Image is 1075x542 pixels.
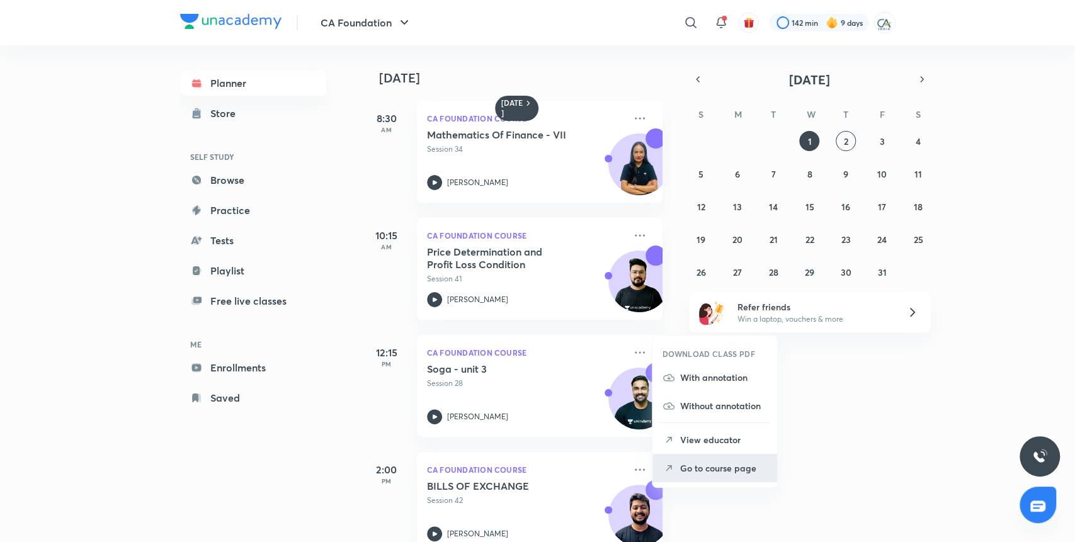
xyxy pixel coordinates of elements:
[799,229,819,249] button: October 22, 2025
[180,101,326,126] a: Store
[447,411,508,422] p: [PERSON_NAME]
[737,313,892,325] p: Win a laptop, vouchers & more
[807,135,811,147] abbr: October 1, 2025
[697,201,705,213] abbr: October 12, 2025
[361,345,412,360] h5: 12:15
[872,196,892,217] button: October 17, 2025
[691,262,711,282] button: October 26, 2025
[916,135,921,147] abbr: October 4, 2025
[872,262,892,282] button: October 31, 2025
[914,201,923,213] abbr: October 18, 2025
[843,108,848,120] abbr: Thursday
[691,164,711,184] button: October 5, 2025
[913,234,923,246] abbr: October 25, 2025
[427,246,584,271] h5: Price Determination and Profit Loss Condition
[908,196,928,217] button: October 18, 2025
[771,108,776,120] abbr: Tuesday
[836,229,856,249] button: October 23, 2025
[734,108,742,120] abbr: Monday
[879,135,884,147] abbr: October 3, 2025
[789,71,830,88] span: [DATE]
[1032,449,1047,464] img: ttu
[739,13,759,33] button: avatar
[663,348,755,359] h6: DOWNLOAD CLASS PDF
[807,168,812,180] abbr: October 8, 2025
[180,198,326,223] a: Practice
[210,106,243,121] div: Store
[799,131,819,151] button: October 1, 2025
[180,334,326,355] h6: ME
[427,462,625,477] p: CA Foundation Course
[763,196,783,217] button: October 14, 2025
[843,135,848,147] abbr: October 2, 2025
[379,71,675,86] h4: [DATE]
[877,168,887,180] abbr: October 10, 2025
[805,266,814,278] abbr: October 29, 2025
[843,168,848,180] abbr: October 9, 2025
[427,144,625,155] p: Session 34
[609,375,669,435] img: Avatar
[427,111,625,126] p: CA Foundation Course
[836,131,856,151] button: October 2, 2025
[427,273,625,285] p: Session 41
[180,288,326,313] a: Free live classes
[874,12,896,33] img: Hafiz Md Mustafa
[799,164,819,184] button: October 8, 2025
[698,108,703,120] abbr: Sunday
[836,196,856,217] button: October 16, 2025
[180,14,282,29] img: Company Logo
[707,71,913,88] button: [DATE]
[313,10,419,35] button: CA Foundation
[763,164,783,184] button: October 7, 2025
[805,201,814,213] abbr: October 15, 2025
[697,266,706,278] abbr: October 26, 2025
[427,363,584,375] h5: Soga - unit 3
[427,378,625,389] p: Session 28
[180,14,282,32] a: Company Logo
[680,433,767,446] p: View educator
[733,266,742,278] abbr: October 27, 2025
[877,234,887,246] abbr: October 24, 2025
[447,528,508,539] p: [PERSON_NAME]
[727,262,748,282] button: October 27, 2025
[805,234,814,246] abbr: October 22, 2025
[501,98,523,118] h6: [DATE]
[680,461,767,475] p: Go to course page
[908,131,928,151] button: October 4, 2025
[427,228,625,243] p: CA Foundation Course
[180,167,326,193] a: Browse
[180,146,326,167] h6: SELF STUDY
[361,126,412,133] p: AM
[447,294,508,305] p: [PERSON_NAME]
[763,262,783,282] button: October 28, 2025
[691,229,711,249] button: October 19, 2025
[680,399,767,412] p: Without annotation
[737,300,892,313] h6: Refer friends
[361,462,412,477] h5: 2:00
[180,71,326,96] a: Planner
[735,168,740,180] abbr: October 6, 2025
[841,234,850,246] abbr: October 23, 2025
[872,229,892,249] button: October 24, 2025
[840,266,851,278] abbr: October 30, 2025
[361,243,412,251] p: AM
[732,234,742,246] abbr: October 20, 2025
[609,140,669,201] img: Avatar
[180,385,326,410] a: Saved
[806,108,815,120] abbr: Wednesday
[609,257,669,318] img: Avatar
[743,17,754,28] img: avatar
[427,128,584,141] h5: Mathematics Of Finance - VII
[771,168,776,180] abbr: October 7, 2025
[361,477,412,485] p: PM
[727,229,748,249] button: October 20, 2025
[769,201,778,213] abbr: October 14, 2025
[872,131,892,151] button: October 3, 2025
[180,258,326,283] a: Playlist
[447,177,508,188] p: [PERSON_NAME]
[799,262,819,282] button: October 29, 2025
[427,495,625,506] p: Session 42
[877,266,886,278] abbr: October 31, 2025
[770,234,778,246] abbr: October 21, 2025
[733,201,742,213] abbr: October 13, 2025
